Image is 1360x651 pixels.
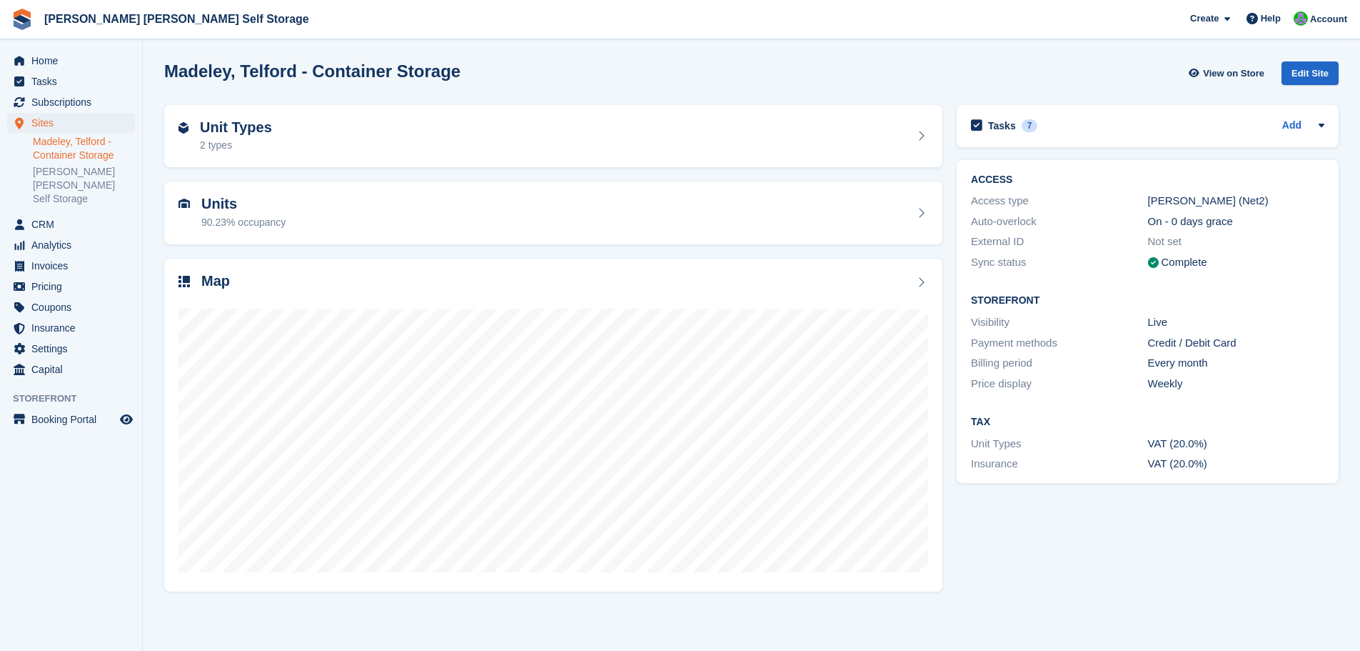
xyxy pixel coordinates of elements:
[31,297,117,317] span: Coupons
[1148,376,1324,392] div: Weekly
[201,196,286,212] h2: Units
[11,9,33,30] img: stora-icon-8386f47178a22dfd0bd8f6a31ec36ba5ce8667c1dd55bd0f319d3a0aa187defe.svg
[1148,234,1324,250] div: Not set
[31,92,117,112] span: Subscriptions
[31,359,117,379] span: Capital
[971,193,1147,209] div: Access type
[164,105,942,168] a: Unit Types 2 types
[1148,314,1324,331] div: Live
[7,359,135,379] a: menu
[971,335,1147,352] div: Payment methods
[971,295,1324,307] h2: Storefront
[31,277,117,297] span: Pricing
[31,256,117,276] span: Invoices
[971,436,1147,452] div: Unit Types
[1148,436,1324,452] div: VAT (20.0%)
[971,314,1147,331] div: Visibility
[1310,12,1347,26] span: Account
[13,392,142,406] span: Storefront
[7,297,135,317] a: menu
[1281,61,1339,91] a: Edit Site
[31,71,117,91] span: Tasks
[31,235,117,255] span: Analytics
[971,254,1147,271] div: Sync status
[971,174,1324,186] h2: ACCESS
[31,318,117,338] span: Insurance
[971,355,1147,372] div: Billing period
[33,135,135,162] a: Madeley, Telford - Container Storage
[164,61,460,81] h2: Madeley, Telford - Container Storage
[31,339,117,359] span: Settings
[7,339,135,359] a: menu
[7,71,135,91] a: menu
[7,318,135,338] a: menu
[1294,11,1308,26] img: Tom Spickernell
[178,276,190,287] img: map-icn-33ee37083ee616e46c38cad1a60f524a97daa1e2b2c8c0bc3eb3415660979fc1.svg
[201,273,230,289] h2: Map
[1261,11,1281,26] span: Help
[971,376,1147,392] div: Price display
[7,235,135,255] a: menu
[1022,119,1038,132] div: 7
[31,409,117,429] span: Booking Portal
[31,113,117,133] span: Sites
[1148,193,1324,209] div: [PERSON_NAME] (Net2)
[971,234,1147,250] div: External ID
[1190,11,1219,26] span: Create
[7,256,135,276] a: menu
[178,122,188,134] img: unit-type-icn-2b2737a686de81e16bb02015468b77c625bbabd49415b5ef34ead5e3b44a266d.svg
[1281,61,1339,85] div: Edit Site
[1148,335,1324,352] div: Credit / Debit Card
[1148,355,1324,372] div: Every month
[31,51,117,71] span: Home
[7,113,135,133] a: menu
[988,119,1016,132] h2: Tasks
[1187,61,1270,85] a: View on Store
[1162,254,1207,271] div: Complete
[200,138,272,153] div: 2 types
[7,51,135,71] a: menu
[7,277,135,297] a: menu
[164,259,942,592] a: Map
[7,214,135,234] a: menu
[7,92,135,112] a: menu
[7,409,135,429] a: menu
[1148,456,1324,472] div: VAT (20.0%)
[971,417,1324,428] h2: Tax
[1282,118,1301,134] a: Add
[971,214,1147,230] div: Auto-overlock
[200,119,272,136] h2: Unit Types
[164,182,942,244] a: Units 90.23% occupancy
[1203,66,1264,81] span: View on Store
[118,411,135,428] a: Preview store
[201,215,286,230] div: 90.23% occupancy
[178,199,190,209] img: unit-icn-7be61d7bf1b0ce9d3e12c5938cc71ed9869f7b940bace4675aadf7bd6d80202e.svg
[31,214,117,234] span: CRM
[1148,214,1324,230] div: On - 0 days grace
[33,165,135,206] a: [PERSON_NAME] [PERSON_NAME] Self Storage
[39,7,315,31] a: [PERSON_NAME] [PERSON_NAME] Self Storage
[971,456,1147,472] div: Insurance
